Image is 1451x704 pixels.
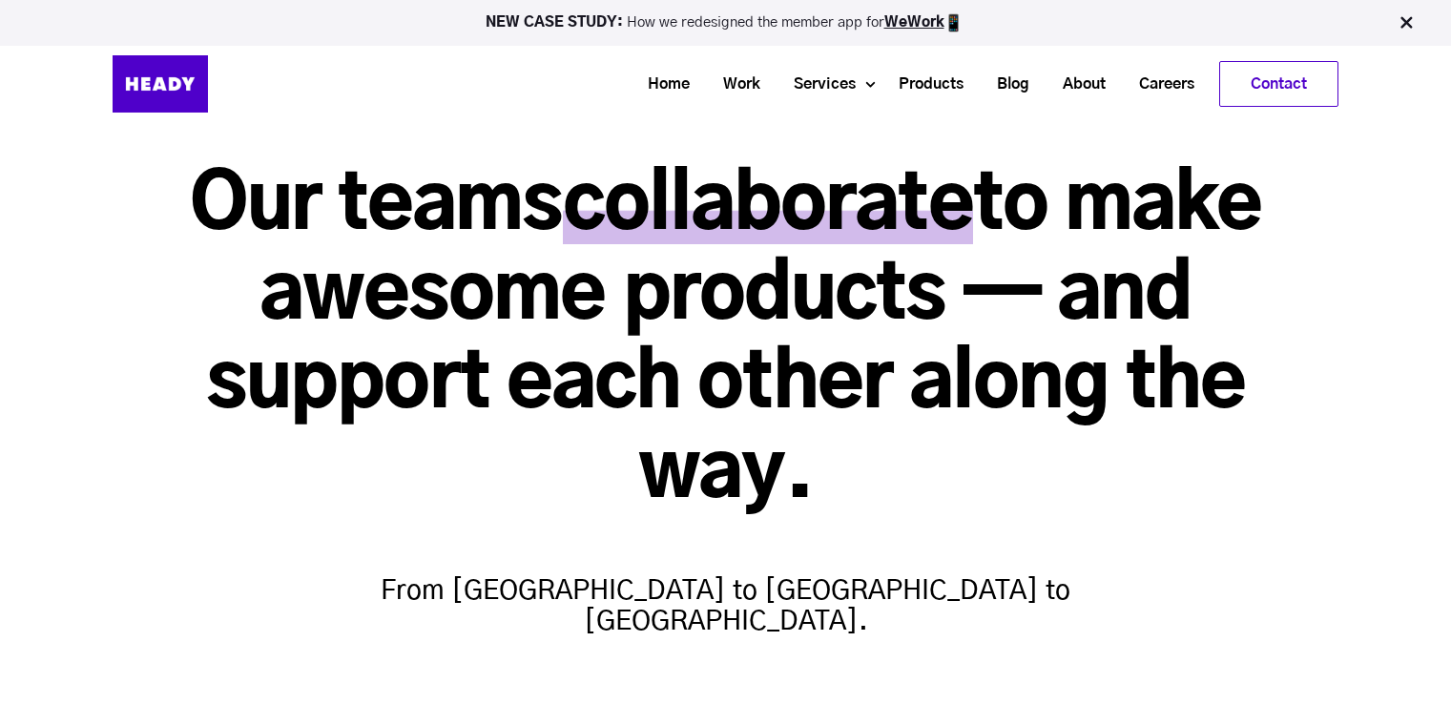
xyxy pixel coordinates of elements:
a: Home [624,67,699,102]
a: Services [770,67,865,102]
a: Products [875,67,973,102]
strong: NEW CASE STUDY: [486,15,627,30]
a: Work [699,67,770,102]
img: Close Bar [1397,13,1416,32]
h1: Our teams to make awesome products — and support each other along the way. [113,162,1338,519]
img: app emoji [944,13,964,32]
span: collaborate [563,168,973,244]
a: Contact [1220,62,1337,106]
img: Heady_Logo_Web-01 (1) [113,55,208,113]
a: Blog [973,67,1039,102]
a: About [1039,67,1115,102]
div: Navigation Menu [256,61,1338,107]
a: Careers [1115,67,1204,102]
a: WeWork [884,15,944,30]
h4: From [GEOGRAPHIC_DATA] to [GEOGRAPHIC_DATA] to [GEOGRAPHIC_DATA]. [354,538,1098,637]
p: How we redesigned the member app for [9,13,1442,32]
